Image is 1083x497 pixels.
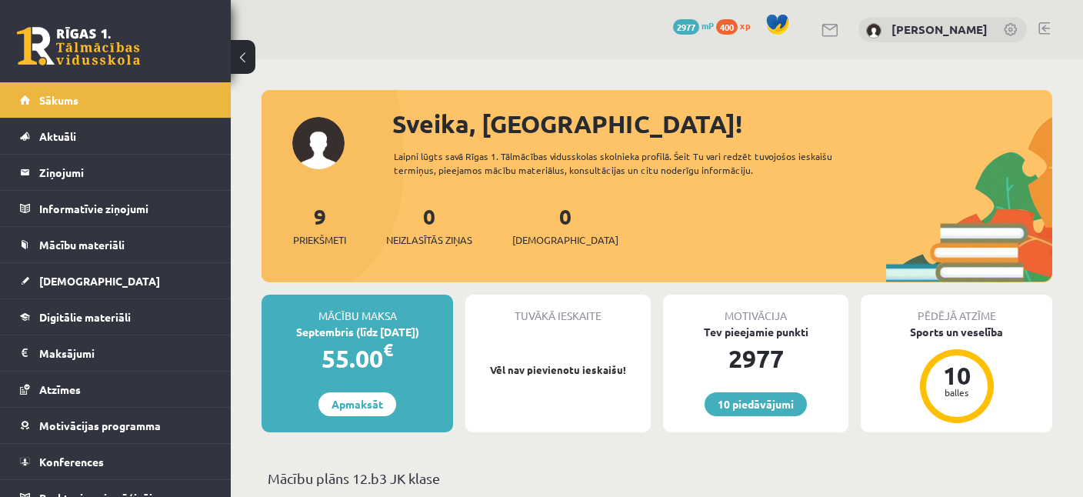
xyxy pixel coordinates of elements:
[39,93,78,107] span: Sākums
[383,339,393,361] span: €
[934,363,980,388] div: 10
[20,444,212,479] a: Konferences
[705,392,807,416] a: 10 piedāvājumi
[386,202,472,248] a: 0Neizlasītās ziņas
[20,335,212,371] a: Maksājumi
[262,324,453,340] div: Septembris (līdz [DATE])
[861,324,1052,425] a: Sports un veselība 10 balles
[663,340,848,377] div: 2977
[39,274,160,288] span: [DEMOGRAPHIC_DATA]
[39,238,125,252] span: Mācību materiāli
[20,372,212,407] a: Atzīmes
[293,232,346,248] span: Priekšmeti
[262,295,453,324] div: Mācību maksa
[39,419,161,432] span: Motivācijas programma
[17,27,140,65] a: Rīgas 1. Tālmācības vidusskola
[20,191,212,226] a: Informatīvie ziņojumi
[891,22,988,37] a: [PERSON_NAME]
[663,324,848,340] div: Tev pieejamie punkti
[861,295,1052,324] div: Pēdējā atzīme
[934,388,980,397] div: balles
[673,19,714,32] a: 2977 mP
[465,295,651,324] div: Tuvākā ieskaite
[386,232,472,248] span: Neizlasītās ziņas
[512,232,618,248] span: [DEMOGRAPHIC_DATA]
[20,82,212,118] a: Sākums
[318,392,396,416] a: Apmaksāt
[39,455,104,469] span: Konferences
[20,227,212,262] a: Mācību materiāli
[861,324,1052,340] div: Sports un veselība
[268,468,1046,489] p: Mācību plāns 12.b3 JK klase
[39,382,81,396] span: Atzīmes
[262,340,453,377] div: 55.00
[39,155,212,190] legend: Ziņojumi
[39,335,212,371] legend: Maksājumi
[673,19,699,35] span: 2977
[293,202,346,248] a: 9Priekšmeti
[663,295,848,324] div: Motivācija
[392,105,1052,142] div: Sveika, [GEOGRAPHIC_DATA]!
[20,408,212,443] a: Motivācijas programma
[473,362,643,378] p: Vēl nav pievienotu ieskaišu!
[39,191,212,226] legend: Informatīvie ziņojumi
[716,19,758,32] a: 400 xp
[20,118,212,154] a: Aktuāli
[701,19,714,32] span: mP
[394,149,868,177] div: Laipni lūgts savā Rīgas 1. Tālmācības vidusskolas skolnieka profilā. Šeit Tu vari redzēt tuvojošo...
[20,263,212,299] a: [DEMOGRAPHIC_DATA]
[716,19,738,35] span: 400
[866,23,881,38] img: Milana Požarņikova
[39,310,131,324] span: Digitālie materiāli
[20,299,212,335] a: Digitālie materiāli
[20,155,212,190] a: Ziņojumi
[512,202,618,248] a: 0[DEMOGRAPHIC_DATA]
[740,19,750,32] span: xp
[39,129,76,143] span: Aktuāli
